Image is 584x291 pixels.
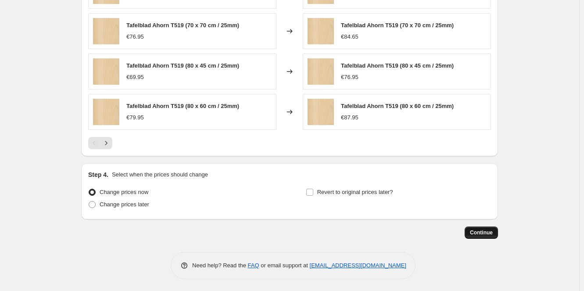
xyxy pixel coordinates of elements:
button: Next [100,137,112,149]
span: Change prices later [100,201,149,208]
img: Tafelblad_Ahorn_T519_-_Tafelblad.eu_80x.png [93,99,119,125]
span: Continue [470,229,493,236]
img: Tafelblad_Ahorn_T519_-_Tafelblad.eu_80x.png [308,58,334,85]
img: Tafelblad_Ahorn_T519_-_Tafelblad.eu_80x.png [308,99,334,125]
div: €76.95 [126,32,144,41]
span: or email support at [259,262,310,269]
img: Tafelblad_Ahorn_T519_-_Tafelblad.eu_80x.png [93,18,119,44]
span: Revert to original prices later? [317,189,393,195]
span: Change prices now [100,189,148,195]
a: [EMAIL_ADDRESS][DOMAIN_NAME] [310,262,406,269]
p: Select when the prices should change [112,170,208,179]
div: €76.95 [341,73,358,82]
span: Need help? Read the [192,262,248,269]
span: Tafelblad Ahorn T519 (70 x 70 cm / 25mm) [126,22,239,29]
nav: Pagination [88,137,112,149]
div: €84.65 [341,32,358,41]
button: Continue [465,226,498,239]
span: Tafelblad Ahorn T519 (70 x 70 cm / 25mm) [341,22,454,29]
span: Tafelblad Ahorn T519 (80 x 60 cm / 25mm) [341,103,454,109]
img: Tafelblad_Ahorn_T519_-_Tafelblad.eu_80x.png [93,58,119,85]
div: €87.95 [341,113,358,122]
a: FAQ [248,262,259,269]
h2: Step 4. [88,170,108,179]
img: Tafelblad_Ahorn_T519_-_Tafelblad.eu_80x.png [308,18,334,44]
span: Tafelblad Ahorn T519 (80 x 45 cm / 25mm) [126,62,239,69]
div: €69.95 [126,73,144,82]
span: Tafelblad Ahorn T519 (80 x 45 cm / 25mm) [341,62,454,69]
div: €79.95 [126,113,144,122]
span: Tafelblad Ahorn T519 (80 x 60 cm / 25mm) [126,103,239,109]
